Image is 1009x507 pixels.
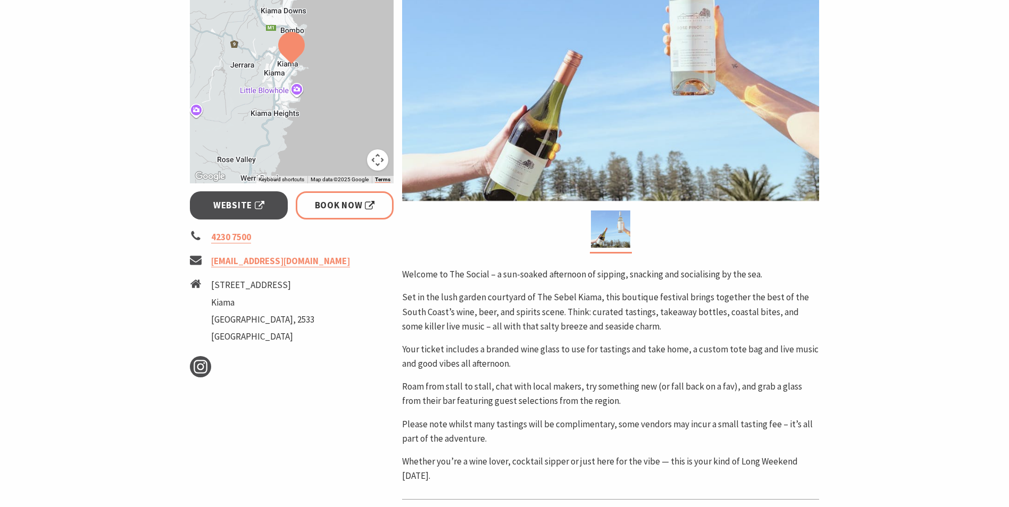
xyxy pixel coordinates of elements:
button: Map camera controls [367,149,388,171]
li: [GEOGRAPHIC_DATA], 2533 [211,312,314,327]
a: Terms (opens in new tab) [375,176,390,183]
span: Website [213,198,264,213]
a: Website [190,191,288,219]
p: Whether you’re a wine lover, cocktail sipper or just here for the vibe — this is your kind of Lon... [402,454,819,483]
a: Book Now [296,191,394,219]
img: The Social [591,210,630,248]
p: Roam from stall to stall, chat with local makers, try something new (or fall back on a fav), and ... [402,379,819,408]
a: [EMAIL_ADDRESS][DOMAIN_NAME] [211,255,350,267]
p: Your ticket includes a branded wine glass to use for tastings and take home, a custom tote bag an... [402,342,819,371]
span: Map data ©2025 Google [311,176,369,182]
img: Google [193,170,228,183]
li: [GEOGRAPHIC_DATA] [211,329,314,344]
button: Keyboard shortcuts [258,176,304,183]
p: Welcome to The Social – a sun-soaked afternoon of sipping, snacking and socialising by the sea. [402,267,819,282]
li: [STREET_ADDRESS] [211,278,314,292]
a: Open this area in Google Maps (opens a new window) [193,170,228,183]
p: Please note whilst many tastings will be complimentary, some vendors may incur a small tasting fe... [402,417,819,446]
li: Kiama [211,295,314,310]
span: Book Now [315,198,375,213]
p: Set in the lush garden courtyard of The Sebel Kiama, this boutique festival brings together the b... [402,290,819,334]
a: 4230 7500 [211,231,251,243]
